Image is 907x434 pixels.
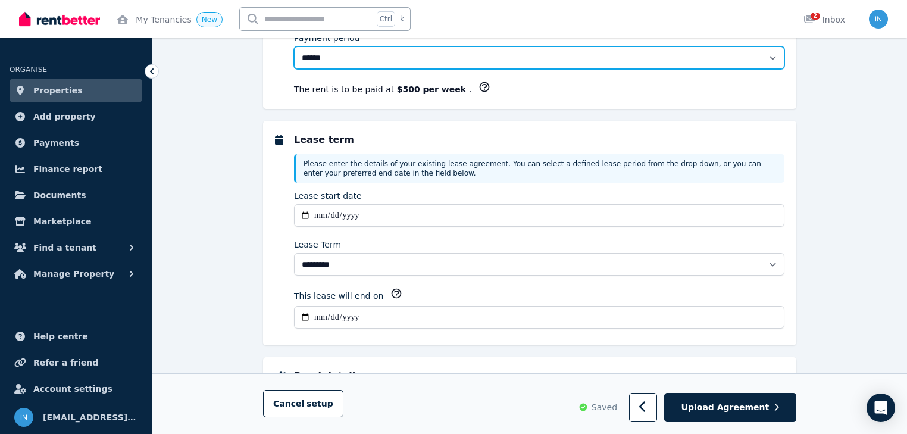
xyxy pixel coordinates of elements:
[33,214,91,229] span: Marketplace
[33,83,83,98] span: Properties
[33,188,86,202] span: Documents
[33,382,112,396] span: Account settings
[33,162,102,176] span: Finance report
[10,183,142,207] a: Documents
[294,133,784,147] h5: Lease term
[273,399,333,409] span: Cancel
[294,32,359,44] label: Payment period
[43,410,137,424] span: [EMAIL_ADDRESS][DOMAIN_NAME]
[803,14,845,26] div: Inbox
[10,105,142,129] a: Add property
[10,65,47,74] span: ORGANISE
[14,408,33,427] img: info@museliving.com.au
[33,136,79,150] span: Payments
[592,402,617,414] span: Saved
[33,355,98,370] span: Refer a friend
[397,85,469,94] b: $500 per week
[294,290,383,302] label: This lease will end on
[19,10,100,28] img: RentBetter
[10,157,142,181] a: Finance report
[33,110,96,124] span: Add property
[664,394,796,423] button: Upload Agreement
[10,131,142,155] a: Payments
[33,241,96,255] span: Find a tenant
[294,190,362,202] label: Lease start date
[681,402,770,414] span: Upload Agreement
[10,324,142,348] a: Help centre
[202,15,217,24] span: New
[263,391,343,418] button: Cancelsetup
[304,160,761,177] span: Please enter the details of your existing lease agreement. You can select a defined lease period ...
[33,329,88,344] span: Help centre
[275,371,287,382] img: Bond details
[867,394,895,422] div: Open Intercom Messenger
[377,11,395,27] span: Ctrl
[10,210,142,233] a: Marketplace
[33,267,114,281] span: Manage Property
[10,262,142,286] button: Manage Property
[10,351,142,374] a: Refer a friend
[306,398,333,410] span: setup
[294,369,784,383] h5: Bond details
[294,83,471,95] p: The rent is to be paid at .
[10,236,142,260] button: Find a tenant
[400,14,404,24] span: k
[811,13,820,20] span: 2
[10,79,142,102] a: Properties
[294,239,341,251] label: Lease Term
[869,10,888,29] img: info@museliving.com.au
[10,377,142,401] a: Account settings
